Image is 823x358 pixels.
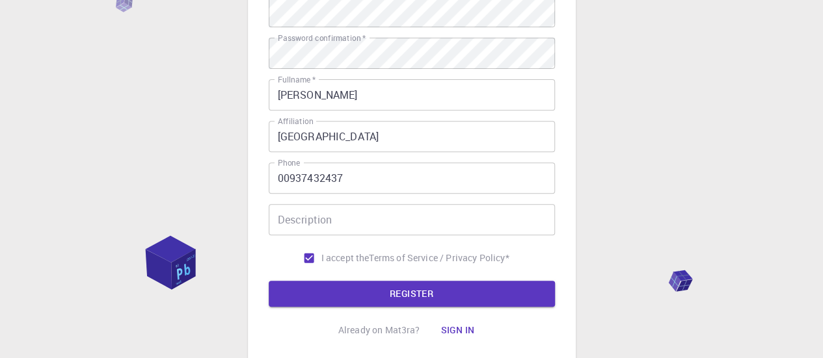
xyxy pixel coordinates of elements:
[269,281,555,307] button: REGISTER
[278,32,366,44] label: Password confirmation
[369,251,509,264] a: Terms of Service / Privacy Policy*
[338,324,420,337] p: Already on Mat3ra?
[278,157,300,168] label: Phone
[278,74,316,85] label: Fullname
[369,251,509,264] p: Terms of Service / Privacy Policy *
[278,116,313,127] label: Affiliation
[430,317,485,343] button: Sign in
[321,251,370,264] span: I accept the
